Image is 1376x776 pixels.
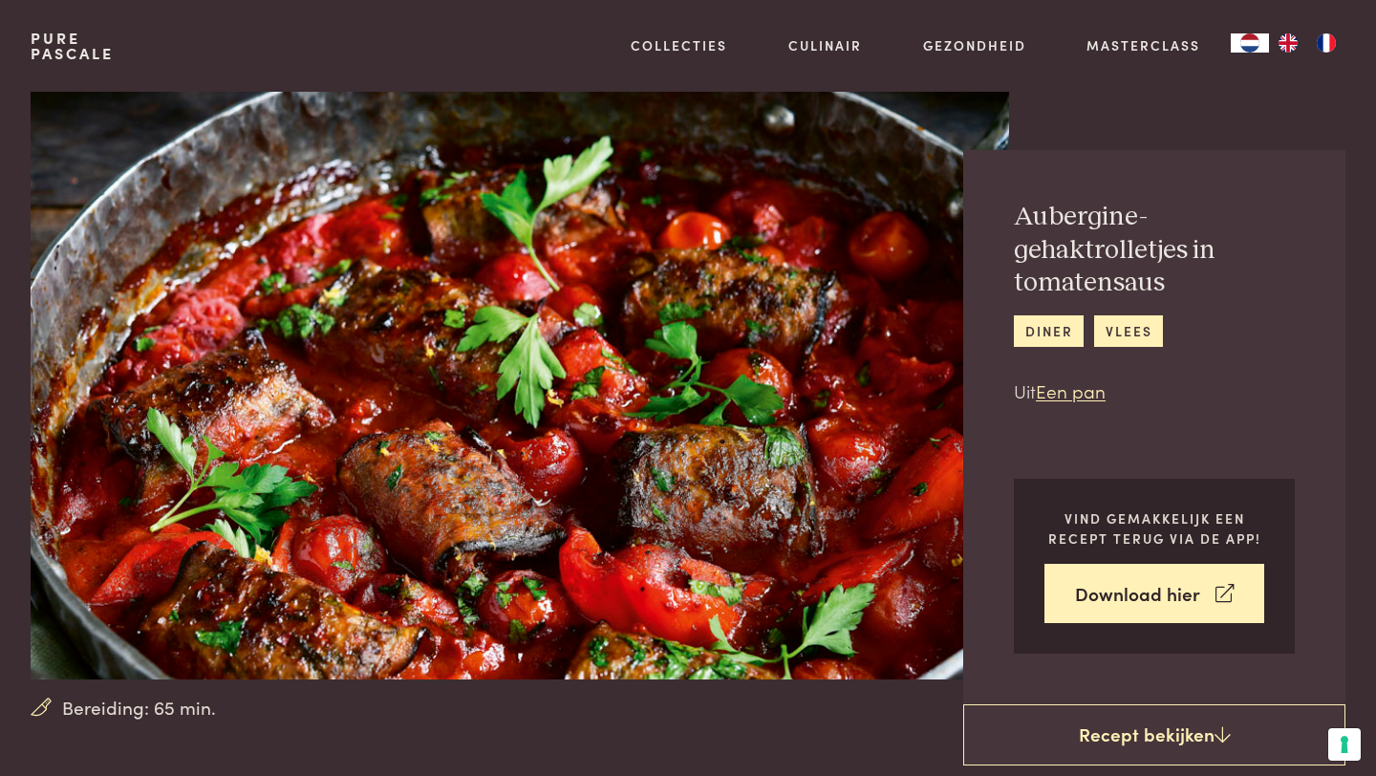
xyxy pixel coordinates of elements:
[62,694,216,722] span: Bereiding: 65 min.
[1231,33,1345,53] aside: Language selected: Nederlands
[963,704,1345,765] a: Recept bekijken
[1014,377,1295,405] p: Uit
[1094,315,1163,347] a: vlees
[1231,33,1269,53] div: Language
[31,92,1009,679] img: Aubergine-gehaktrolletjes in tomatensaus
[1269,33,1345,53] ul: Language list
[1328,728,1361,761] button: Uw voorkeuren voor toestemming voor trackingtechnologieën
[631,35,727,55] a: Collecties
[923,35,1026,55] a: Gezondheid
[1086,35,1200,55] a: Masterclass
[1269,33,1307,53] a: EN
[1036,377,1106,403] a: Een pan
[1044,564,1264,624] a: Download hier
[1044,508,1264,548] p: Vind gemakkelijk een recept terug via de app!
[1014,201,1295,300] h2: Aubergine-gehaktrolletjes in tomatensaus
[31,31,114,61] a: PurePascale
[788,35,862,55] a: Culinair
[1307,33,1345,53] a: FR
[1014,315,1084,347] a: diner
[1231,33,1269,53] a: NL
